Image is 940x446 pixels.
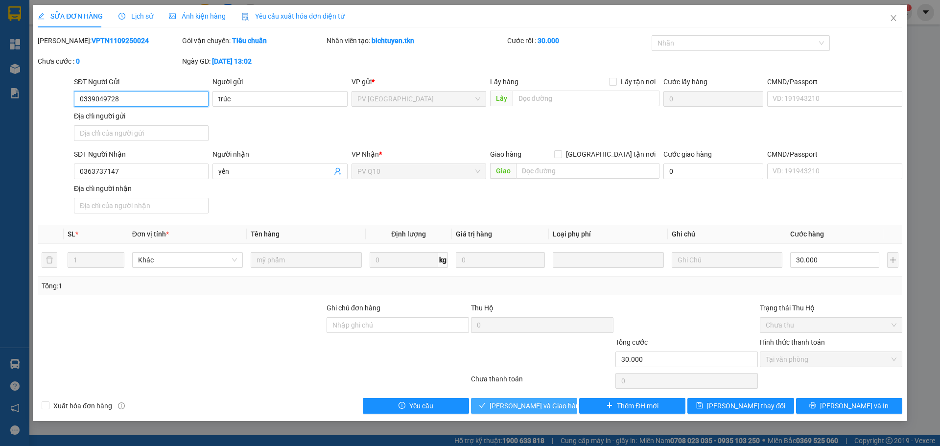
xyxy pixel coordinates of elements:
[232,37,267,45] b: Tiêu chuẩn
[68,230,75,238] span: SL
[357,164,480,179] span: PV Q10
[663,150,712,158] label: Cước giao hàng
[663,78,707,86] label: Cước lấy hàng
[352,150,379,158] span: VP Nhận
[74,198,209,213] input: Địa chỉ của người nhận
[562,149,659,160] span: [GEOGRAPHIC_DATA] tận nơi
[118,13,125,20] span: clock-circle
[352,76,486,87] div: VP gửi
[42,281,363,291] div: Tổng: 1
[490,91,513,106] span: Lấy
[820,400,889,411] span: [PERSON_NAME] và In
[760,338,825,346] label: Hình thức thanh toán
[363,398,469,414] button: exclamation-circleYêu cầu
[74,125,209,141] input: Địa chỉ của người gửi
[74,111,209,121] div: Địa chỉ người gửi
[456,230,492,238] span: Giá trị hàng
[766,352,896,367] span: Tại văn phòng
[92,37,149,45] b: VPTN1109250024
[809,402,816,410] span: printer
[438,252,448,268] span: kg
[38,12,103,20] span: SỬA ĐƠN HÀNG
[74,183,209,194] div: Địa chỉ người nhận
[790,230,824,238] span: Cước hàng
[490,78,518,86] span: Lấy hàng
[516,163,659,179] input: Dọc đường
[617,76,659,87] span: Lấy tận nơi
[471,398,577,414] button: check[PERSON_NAME] và Giao hàng
[617,400,658,411] span: Thêm ĐH mới
[118,402,125,409] span: info-circle
[169,13,176,20] span: picture
[327,304,380,312] label: Ghi chú đơn hàng
[766,318,896,332] span: Chưa thu
[38,56,180,67] div: Chưa cước :
[212,149,347,160] div: Người nhận
[696,402,703,410] span: save
[513,91,659,106] input: Dọc đường
[118,12,153,20] span: Lịch sử
[880,5,907,32] button: Close
[251,252,361,268] input: VD: Bàn, Ghế
[890,14,897,22] span: close
[49,400,116,411] span: Xuất hóa đơn hàng
[357,92,480,106] span: PV Tây Ninh
[241,12,345,20] span: Yêu cầu xuất hóa đơn điện tử
[327,317,469,333] input: Ghi chú đơn hàng
[796,398,902,414] button: printer[PERSON_NAME] và In
[132,230,169,238] span: Đơn vị tính
[615,338,648,346] span: Tổng cước
[38,13,45,20] span: edit
[38,35,180,46] div: [PERSON_NAME]:
[327,35,505,46] div: Nhân viên tạo:
[334,167,342,175] span: user-add
[479,402,486,410] span: check
[490,400,584,411] span: [PERSON_NAME] và Giao hàng
[212,57,252,65] b: [DATE] 13:02
[470,374,614,391] div: Chưa thanh toán
[668,225,786,244] th: Ghi chú
[490,150,521,158] span: Giao hàng
[579,398,685,414] button: plusThêm ĐH mới
[138,253,237,267] span: Khác
[399,402,405,410] span: exclamation-circle
[538,37,559,45] b: 30.000
[241,13,249,21] img: icon
[707,400,785,411] span: [PERSON_NAME] thay đổi
[471,304,493,312] span: Thu Hộ
[767,149,902,160] div: CMND/Passport
[74,149,209,160] div: SĐT Người Nhận
[687,398,794,414] button: save[PERSON_NAME] thay đổi
[74,76,209,87] div: SĐT Người Gửi
[663,164,763,179] input: Cước giao hàng
[507,35,650,46] div: Cước rồi :
[212,76,347,87] div: Người gửi
[663,91,763,107] input: Cước lấy hàng
[672,252,782,268] input: Ghi Chú
[391,230,426,238] span: Định lượng
[409,400,433,411] span: Yêu cầu
[887,252,898,268] button: plus
[169,12,226,20] span: Ảnh kiện hàng
[606,402,613,410] span: plus
[490,163,516,179] span: Giao
[182,56,325,67] div: Ngày GD:
[456,252,545,268] input: 0
[549,225,667,244] th: Loại phụ phí
[251,230,280,238] span: Tên hàng
[42,252,57,268] button: delete
[76,57,80,65] b: 0
[767,76,902,87] div: CMND/Passport
[182,35,325,46] div: Gói vận chuyển:
[372,37,414,45] b: bichtuyen.tkn
[760,303,902,313] div: Trạng thái Thu Hộ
